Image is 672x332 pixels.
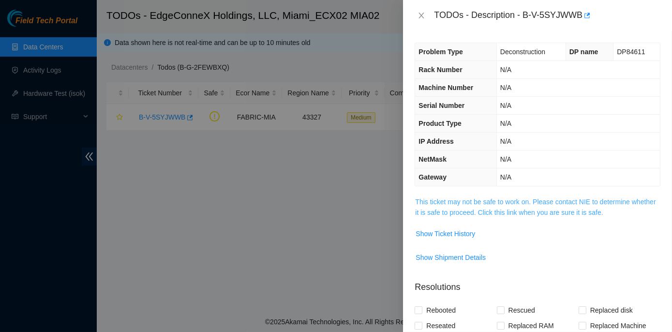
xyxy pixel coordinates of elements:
span: Rebooted [422,302,460,318]
p: Resolutions [415,273,660,294]
button: Close [415,11,428,20]
span: Rack Number [418,66,462,74]
span: DP name [569,48,598,56]
span: Product Type [418,120,461,127]
span: IP Address [418,137,453,145]
span: Gateway [418,173,447,181]
span: Deconstruction [500,48,545,56]
span: DP84611 [617,48,645,56]
span: Show Ticket History [416,228,475,239]
span: N/A [500,84,511,91]
span: Machine Number [418,84,473,91]
span: close [418,12,425,19]
span: Rescued [505,302,539,318]
div: TODOs - Description - B-V-5SYJWWB [434,8,660,23]
span: NetMask [418,155,447,163]
span: N/A [500,155,511,163]
span: N/A [500,66,511,74]
button: Show Ticket History [415,226,476,241]
span: Problem Type [418,48,463,56]
a: This ticket may not be safe to work on. Please contact NIE to determine whether it is safe to pro... [415,198,656,216]
span: N/A [500,137,511,145]
span: N/A [500,120,511,127]
span: N/A [500,102,511,109]
span: Serial Number [418,102,464,109]
span: Show Shipment Details [416,252,486,263]
span: N/A [500,173,511,181]
button: Show Shipment Details [415,250,486,265]
span: Replaced disk [586,302,637,318]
